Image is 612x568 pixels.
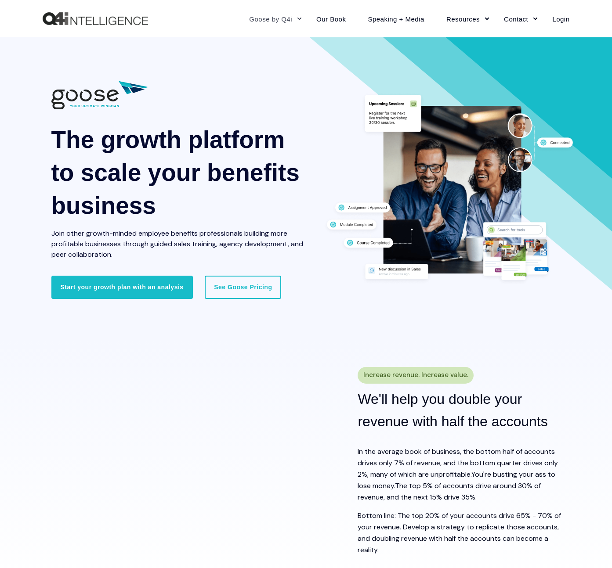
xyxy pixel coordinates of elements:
img: Q4intelligence, LLC logo [43,12,148,25]
a: Back to Home [43,12,148,25]
h2: We'll help you double your revenue with half the accounts [358,388,569,433]
span: n the average book of business, the bottom half of accounts drives only 7% of revenue, and the bo... [358,447,558,479]
img: Two professionals working together at a desk surrounded by graphics displaying different features... [322,91,579,287]
span: The growth platform to scale your benefits business [51,126,300,219]
iframe: HubSpot Video [47,376,340,540]
span: The top 5% of accounts drive around 30% of revenue, and the next 15% drive 35%. [358,481,541,502]
img: 01882 Goose Q4i Logo wTag-CC [51,81,148,109]
span: Increase revenue. Increase value. [363,369,468,381]
span: I [358,447,359,456]
span: Join other growth-minded employee benefits professionals building more profitable businesses thro... [51,229,303,259]
span: Bottom line: The top 20% of your accounts drive 65% - 70% of your revenue. Develop a strategy to ... [358,511,561,554]
a: See Goose Pricing [205,276,281,298]
a: Start your growth plan with an analysis [51,276,193,298]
